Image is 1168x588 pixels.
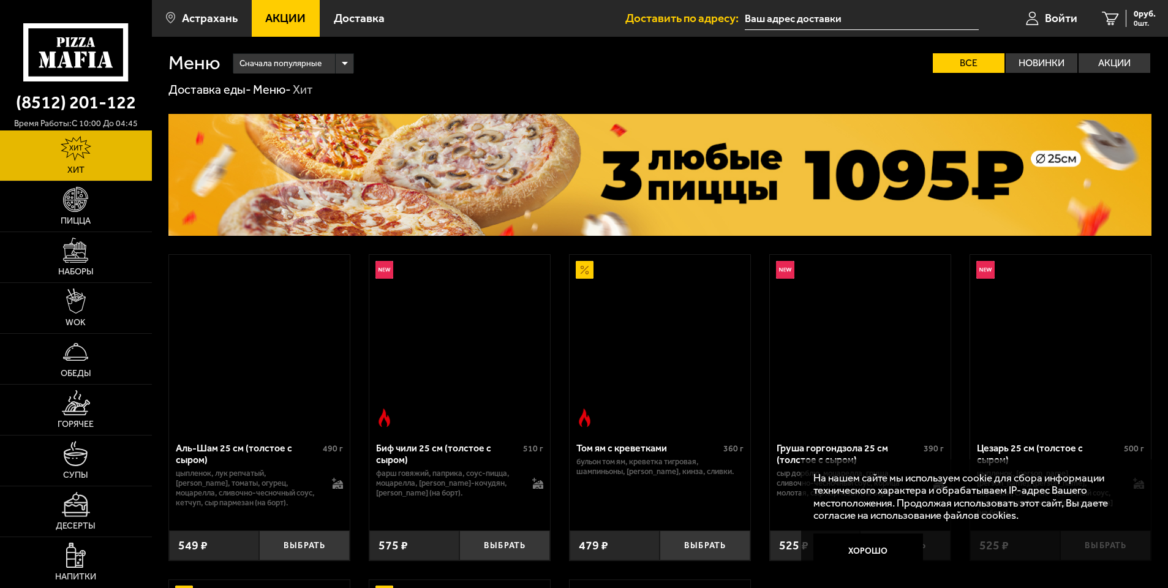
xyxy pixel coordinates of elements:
[745,7,978,30] input: Ваш адрес доставки
[1124,443,1144,454] span: 500 г
[61,217,91,225] span: Пицца
[1079,53,1150,73] label: Акции
[66,318,86,327] span: WOK
[933,53,1004,73] label: Все
[1006,53,1077,73] label: Новинки
[376,442,520,466] div: Биф чили 25 см (толстое с сыром)
[970,255,1151,433] a: НовинкаЦезарь 25 см (толстое с сыром)
[176,469,320,508] p: цыпленок, лук репчатый, [PERSON_NAME], томаты, огурец, моцарелла, сливочно-чесночный соус, кетчуп...
[61,369,91,378] span: Обеды
[1045,12,1077,24] span: Войти
[813,533,923,570] button: Хорошо
[459,530,550,560] button: Выбрать
[776,261,794,279] img: Новинка
[168,82,251,97] a: Доставка еды-
[334,12,385,24] span: Доставка
[63,471,88,480] span: Супы
[259,530,350,560] button: Выбрать
[777,442,921,466] div: Груша горгондзола 25 см (толстое с сыром)
[924,443,944,454] span: 390 г
[1134,10,1156,18] span: 0 руб.
[239,52,322,75] span: Сначала популярные
[770,255,951,433] a: НовинкаГруша горгондзола 25 см (толстое с сыром)
[323,443,343,454] span: 490 г
[58,420,94,429] span: Горячее
[375,261,394,279] img: Новинка
[178,540,208,552] span: 549 ₽
[168,53,220,73] h1: Меню
[576,442,720,454] div: Том ям с креветками
[375,409,394,427] img: Острое блюдо
[777,469,921,498] p: сыр дорблю, моцарелла, груша, сливочно-чесночный соус, корица молотая, сыр пармезан (на борт).
[523,443,543,454] span: 510 г
[55,573,96,581] span: Напитки
[293,82,313,98] div: Хит
[169,255,350,433] a: Аль-Шам 25 см (толстое с сыром)
[253,82,291,97] a: Меню-
[660,530,750,560] button: Выбрать
[723,443,744,454] span: 360 г
[1134,20,1156,27] span: 0 шт.
[67,166,85,175] span: Хит
[182,12,238,24] span: Астрахань
[576,457,744,477] p: бульон том ям, креветка тигровая, шампиньоны, [PERSON_NAME], кинза, сливки.
[570,255,750,433] a: АкционныйОстрое блюдоТом ям с креветками
[576,409,594,427] img: Острое блюдо
[56,522,96,530] span: Десерты
[376,469,521,498] p: фарш говяжий, паприка, соус-пицца, моцарелла, [PERSON_NAME]-кочудян, [PERSON_NAME] (на борт).
[976,261,995,279] img: Новинка
[379,540,408,552] span: 575 ₽
[265,12,306,24] span: Акции
[176,442,320,466] div: Аль-Шам 25 см (толстое с сыром)
[58,268,94,276] span: Наборы
[813,472,1132,522] p: На нашем сайте мы используем cookie для сбора информации технического характера и обрабатываем IP...
[977,442,1121,466] div: Цезарь 25 см (толстое с сыром)
[625,12,745,24] span: Доставить по адресу:
[369,255,550,433] a: НовинкаОстрое блюдоБиф чили 25 см (толстое с сыром)
[779,540,808,552] span: 525 ₽
[579,540,608,552] span: 479 ₽
[576,261,594,279] img: Акционный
